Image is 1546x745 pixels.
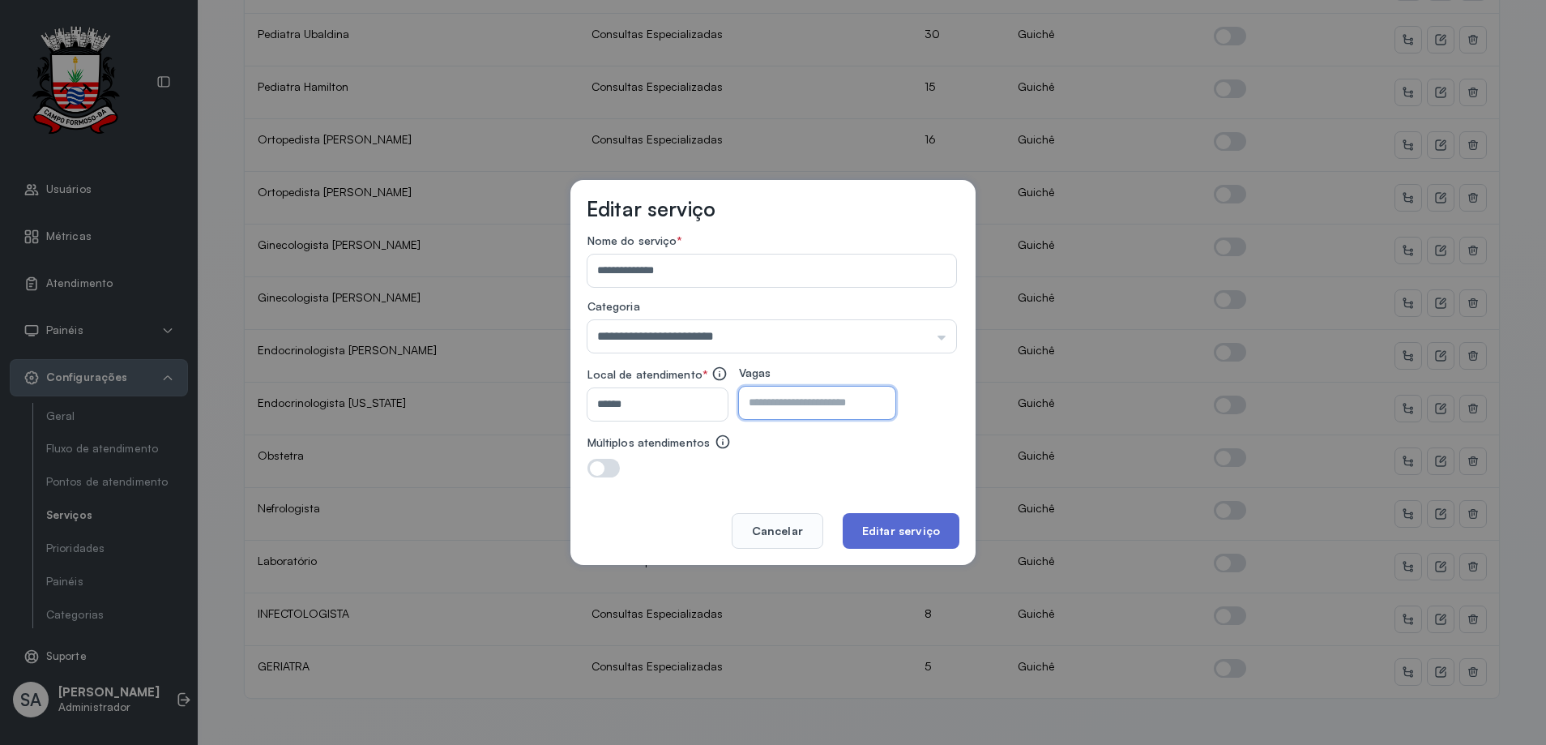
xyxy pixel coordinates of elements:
[843,513,959,549] button: Editar serviço
[587,299,640,313] span: Categoria
[587,367,703,381] span: Local de atendimento
[587,196,715,221] h3: Editar serviço
[732,513,823,549] button: Cancelar
[587,233,677,247] span: Nome do serviço
[739,366,771,379] span: Vagas
[587,436,710,450] label: Múltiplos atendimentos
